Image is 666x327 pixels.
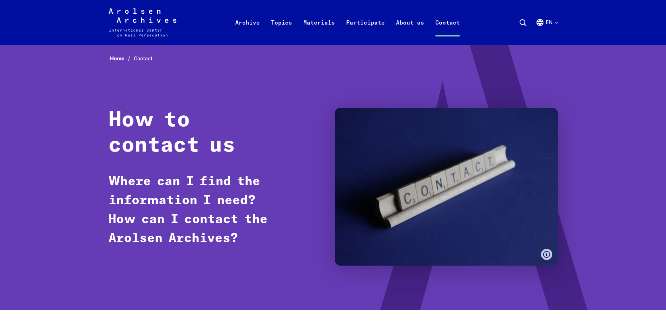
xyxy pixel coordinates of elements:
strong: How to contact us [108,110,235,156]
span: Contact [134,55,152,62]
a: Topics [265,17,298,45]
button: Show caption [541,249,552,260]
a: About us [390,17,430,45]
button: English, language selection [536,18,558,44]
a: Participate [341,17,390,45]
a: Archive [230,17,265,45]
nav: Breadcrumb [108,53,558,64]
a: Home [110,55,134,62]
nav: Primary [230,8,466,36]
a: Materials [298,17,341,45]
p: Where can I find the information I need? How can I contact the Arolsen Archives? [108,172,321,248]
a: Contact [430,17,466,45]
